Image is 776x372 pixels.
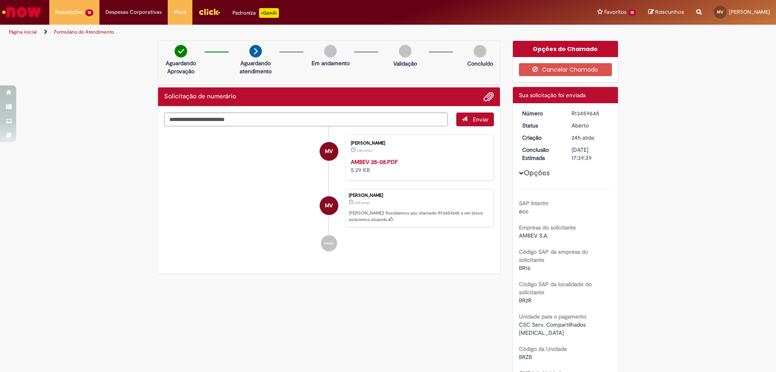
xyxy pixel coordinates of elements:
[628,9,636,16] span: 15
[54,29,114,35] a: Formulário de Atendimento
[85,9,93,16] span: 18
[399,45,411,57] img: img-circle-grey.png
[717,9,723,15] span: MV
[648,9,684,16] a: Rascunhos
[519,281,592,296] b: Código SAP da localidade do solicitante
[324,45,337,57] img: img-circle-grey.png
[519,353,532,361] span: BRZB
[519,232,548,239] span: AMBEV S.A.
[349,193,489,198] div: [PERSON_NAME]
[349,210,489,223] p: [PERSON_NAME]! Recebemos seu chamado R13459645 e em breve estaremos atuando.
[519,297,531,304] span: BR2R
[320,196,338,215] div: Maria Fernanda Brandao Vinholis
[519,248,588,264] b: Código SAP da empresa do solicitante
[164,189,494,227] li: Maria Fernanda Brandao Vinholis
[571,146,609,162] div: [DATE] 17:39:39
[164,113,448,126] textarea: Digite sua mensagem aqui...
[351,158,485,174] div: 5.29 KB
[1,4,42,20] img: ServiceNow
[516,109,566,117] dt: Número
[393,60,417,68] p: Validação
[355,200,370,205] span: 24h atrás
[351,158,398,166] a: AMBEV 28-08.PDF
[357,148,372,153] span: 24h atrás
[9,29,37,35] a: Página inicial
[355,200,370,205] time: 28/08/2025 17:39:35
[320,142,338,161] div: Maria Fernanda Brandao Vinholis
[175,45,187,57] img: check-circle-green.png
[571,134,594,141] span: 24h atrás
[357,148,372,153] time: 28/08/2025 17:39:24
[729,9,770,15] span: [PERSON_NAME]
[473,116,489,123] span: Enviar
[571,134,609,142] div: 28/08/2025 17:39:35
[519,91,586,99] span: Sua solicitação foi enviada
[655,8,684,16] span: Rascunhos
[351,141,485,146] div: [PERSON_NAME]
[519,264,531,272] span: BR16
[325,142,333,161] span: MV
[571,109,609,117] div: R13459645
[259,8,279,18] p: +GenAi
[516,121,566,130] dt: Status
[55,8,84,16] span: Requisições
[513,41,618,57] div: Opções do Chamado
[519,63,612,76] button: Cancelar Chamado
[312,59,350,67] p: Em andamento
[519,200,548,207] b: SAP Interim
[198,6,220,18] img: click_logo_yellow_360x200.png
[164,93,236,100] h2: Solicitação de numerário Histórico de tíquete
[161,59,200,75] p: Aguardando Aprovação
[105,8,162,16] span: Despesas Corporativas
[249,45,262,57] img: arrow-next.png
[571,121,609,130] div: Aberto
[516,134,566,142] dt: Criação
[467,60,493,68] p: Concluído
[516,146,566,162] dt: Conclusão Estimada
[604,8,626,16] span: Favoritos
[571,134,594,141] time: 28/08/2025 17:39:35
[456,113,494,126] button: Enviar
[519,313,586,320] b: Unidade para o pagamento
[519,345,567,353] b: Código da Unidade
[232,8,279,18] div: Padroniza
[325,196,333,215] span: MV
[519,208,529,215] span: ecc
[519,321,587,336] span: CSC Serv. Compartilhados [MEDICAL_DATA]
[474,45,486,57] img: img-circle-grey.png
[519,224,576,231] b: Empresa do solicitante
[6,25,511,40] ul: Trilhas de página
[164,126,494,260] ul: Histórico de tíquete
[236,59,275,75] p: Aguardando atendimento
[483,91,494,102] button: Adicionar anexos
[174,8,186,16] span: More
